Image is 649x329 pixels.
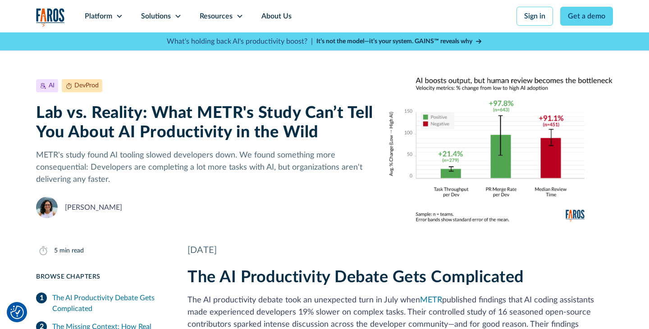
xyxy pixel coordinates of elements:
[10,306,24,319] button: Cookie Settings
[187,268,613,287] h2: The AI Productivity Debate Gets Complicated
[316,38,472,45] strong: It’s not the model—it’s your system. GAINS™ reveals why
[10,306,24,319] img: Revisit consent button
[167,36,313,47] p: What's holding back AI's productivity boost? |
[187,243,613,257] div: [DATE]
[85,11,112,22] div: Platform
[36,8,65,27] a: home
[36,104,374,142] h1: Lab vs. Reality: What METR's Study Can’t Tell You About AI Productivity in the Wild
[516,7,553,26] a: Sign in
[52,293,166,314] div: The AI Productivity Debate Gets Complicated
[36,197,58,218] img: Naomi Lurie
[36,272,166,282] div: Browse Chapters
[36,149,374,186] p: METR's study found AI tooling slowed developers down. We found something more consequential: Deve...
[74,81,99,90] div: DevProd
[49,81,55,90] div: AI
[420,296,442,304] a: METR
[36,289,166,318] a: The AI Productivity Debate Gets Complicated
[59,246,84,256] div: min read
[388,76,613,222] img: A chart from the AI Productivity Paradox Report 2025 showing that AI boosts output, but human rev...
[36,8,65,27] img: Logo of the analytics and reporting company Faros.
[141,11,171,22] div: Solutions
[560,7,613,26] a: Get a demo
[200,11,233,22] div: Resources
[316,37,482,46] a: It’s not the model—it’s your system. GAINS™ reveals why
[54,246,58,256] div: 5
[65,202,122,213] div: [PERSON_NAME]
